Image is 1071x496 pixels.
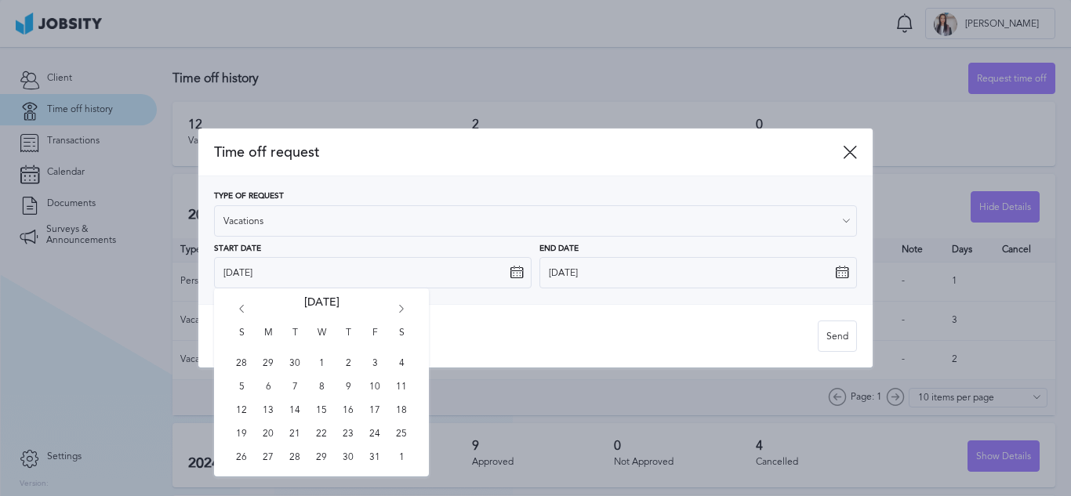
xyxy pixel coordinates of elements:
span: Tue Sep 30 2025 [283,351,307,375]
span: Thu Oct 09 2025 [336,375,360,398]
span: Thu Oct 02 2025 [336,351,360,375]
span: Sat Oct 25 2025 [390,422,413,445]
span: Wed Oct 29 2025 [310,445,333,469]
span: Tue Oct 14 2025 [283,398,307,422]
span: Fri Oct 31 2025 [363,445,387,469]
div: Send [819,321,856,353]
span: M [256,328,280,351]
span: Fri Oct 24 2025 [363,422,387,445]
span: Thu Oct 16 2025 [336,398,360,422]
span: Mon Oct 27 2025 [256,445,280,469]
span: Sun Oct 05 2025 [230,375,253,398]
span: Sun Oct 26 2025 [230,445,253,469]
span: Tue Oct 28 2025 [283,445,307,469]
span: Mon Sep 29 2025 [256,351,280,375]
i: Go back 1 month [234,305,249,319]
span: W [310,328,333,351]
span: Time off request [214,144,843,161]
span: Type of Request [214,192,284,201]
span: T [283,328,307,351]
span: S [390,328,413,351]
span: S [230,328,253,351]
span: Sat Oct 18 2025 [390,398,413,422]
span: Tue Oct 07 2025 [283,375,307,398]
span: Mon Oct 13 2025 [256,398,280,422]
span: Sun Sep 28 2025 [230,351,253,375]
i: Go forward 1 month [394,305,408,319]
span: Mon Oct 06 2025 [256,375,280,398]
span: Fri Oct 03 2025 [363,351,387,375]
span: Fri Oct 10 2025 [363,375,387,398]
button: Send [818,320,857,352]
span: Mon Oct 20 2025 [256,422,280,445]
span: Wed Oct 01 2025 [310,351,333,375]
span: End Date [539,244,579,254]
span: Sat Oct 04 2025 [390,351,413,375]
span: Tue Oct 21 2025 [283,422,307,445]
span: Fri Oct 17 2025 [363,398,387,422]
span: Wed Oct 22 2025 [310,422,333,445]
span: Wed Oct 15 2025 [310,398,333,422]
span: [DATE] [304,296,339,328]
span: Sun Oct 19 2025 [230,422,253,445]
span: Sat Nov 01 2025 [390,445,413,469]
span: Wed Oct 08 2025 [310,375,333,398]
span: Start Date [214,244,261,254]
span: Thu Oct 30 2025 [336,445,360,469]
span: Sun Oct 12 2025 [230,398,253,422]
span: T [336,328,360,351]
span: Thu Oct 23 2025 [336,422,360,445]
span: Sat Oct 11 2025 [390,375,413,398]
span: F [363,328,387,351]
